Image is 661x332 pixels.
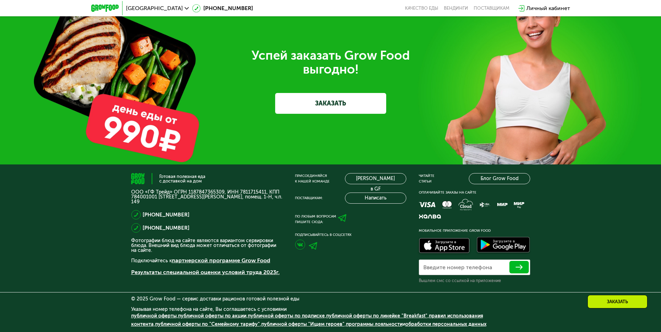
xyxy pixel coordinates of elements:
[405,6,438,11] a: Качество еды
[526,4,570,12] div: Личный кабинет
[131,307,530,332] div: Указывая номер телефона на сайте, Вы соглашаетесь с условиями
[143,211,189,219] a: [PHONE_NUMBER]
[345,193,406,204] button: Написать
[295,195,323,201] div: Поставщикам:
[131,313,486,327] span: , , , , , , , и
[295,232,406,238] div: Подписывайтесь в соцсетях
[131,190,282,204] p: ООО «ГФ Трейд» ОГРН 1187847365309, ИНН 7811715411, КПП 784001001 [STREET_ADDRESS][PERSON_NAME], п...
[126,6,183,11] span: [GEOGRAPHIC_DATA]
[275,93,386,114] a: ЗАКАЗАТЬ
[474,6,509,11] div: поставщикам
[192,4,253,12] a: [PHONE_NUMBER]
[444,6,468,11] a: Вендинги
[405,321,486,327] a: обработки персональных данных
[131,269,280,275] a: Результаты специальной оценки условий труда 2023г.
[419,228,530,233] div: Мобильное приложение Grow Food
[155,321,260,327] a: публичной оферты по "Семейному тарифу"
[469,173,530,184] a: Блог Grow Food
[261,321,345,327] a: публичной оферты "Ищем героев"
[419,173,434,184] div: Читайте статьи
[419,278,530,283] div: Вышлем смс со ссылкой на приложение
[178,313,246,319] a: публичной оферты по акции
[248,313,325,319] a: публичной оферты по подписке
[475,236,532,256] img: Доступно в Google Play
[346,321,402,327] a: программы лояльности
[131,297,530,301] div: © 2025 Grow Food — сервис доставки рационов готовой полезной еды
[131,238,282,253] p: Фотографии блюд на сайте являются вариантом сервировки блюда. Внешний вид блюда может отличаться ...
[326,313,427,319] a: публичной оферты по линейке "Breakfast"
[587,295,647,308] div: Заказать
[172,257,270,264] a: партнерской программе Grow Food
[136,49,525,76] div: Успей заказать Grow Food выгодно!
[159,174,205,183] div: Готовая полезная еда с доставкой на дом
[423,265,492,269] label: Введите номер телефона
[295,173,330,184] div: Присоединяйся к нашей команде
[131,256,282,265] p: Подключайтесь к
[131,313,177,319] a: публичной оферты
[295,214,336,225] div: По любым вопросам пишите сюда:
[419,190,530,195] div: Оплачивайте заказы на сайте
[345,173,406,184] a: [PERSON_NAME] в GF
[143,224,189,232] a: [PHONE_NUMBER]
